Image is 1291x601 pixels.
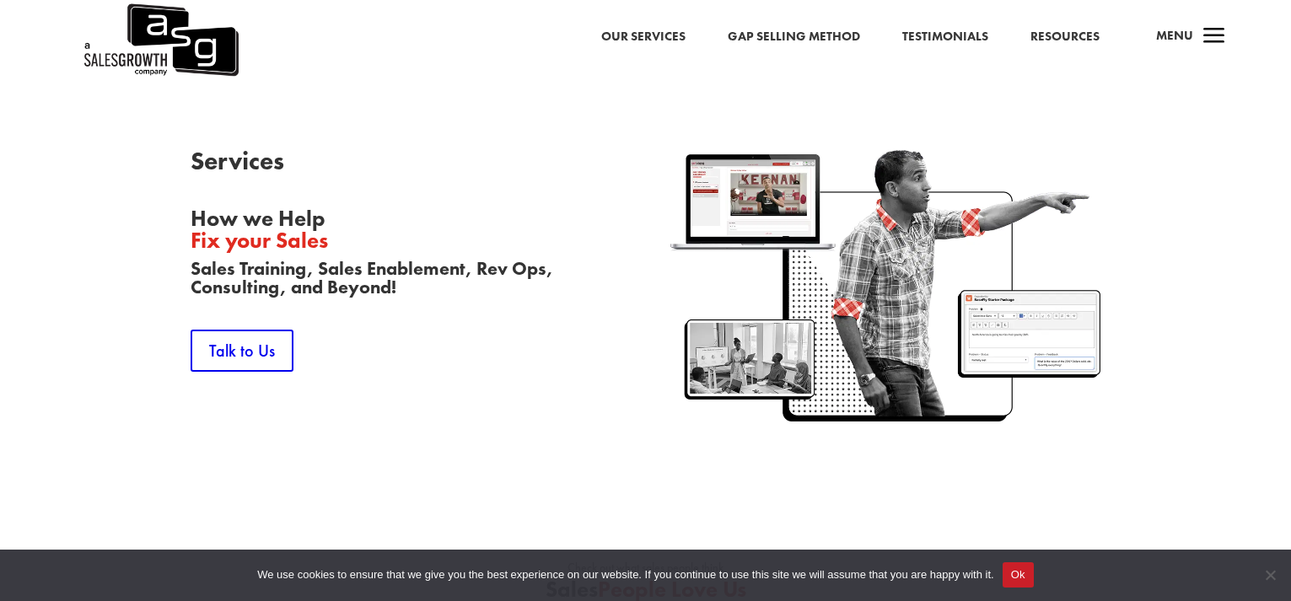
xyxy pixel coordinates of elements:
[1030,26,1100,48] a: Resources
[902,26,988,48] a: Testimonials
[191,226,328,255] span: Fix your Sales
[670,148,1100,421] img: Sales Growth Keenan
[191,330,293,372] a: Talk to Us
[257,566,993,583] span: We use cookies to ensure that we give you the best experience on our website. If you continue to ...
[1003,562,1034,588] button: Ok
[1261,566,1278,583] span: No
[728,26,860,48] a: Gap Selling Method
[1197,20,1231,54] span: a
[191,260,621,305] h3: Sales Training, Sales Enablement, Rev Ops, Consulting, and Beyond!
[191,207,621,260] h2: How we Help
[1156,27,1193,44] span: Menu
[191,148,621,182] h1: Services
[601,26,686,48] a: Our Services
